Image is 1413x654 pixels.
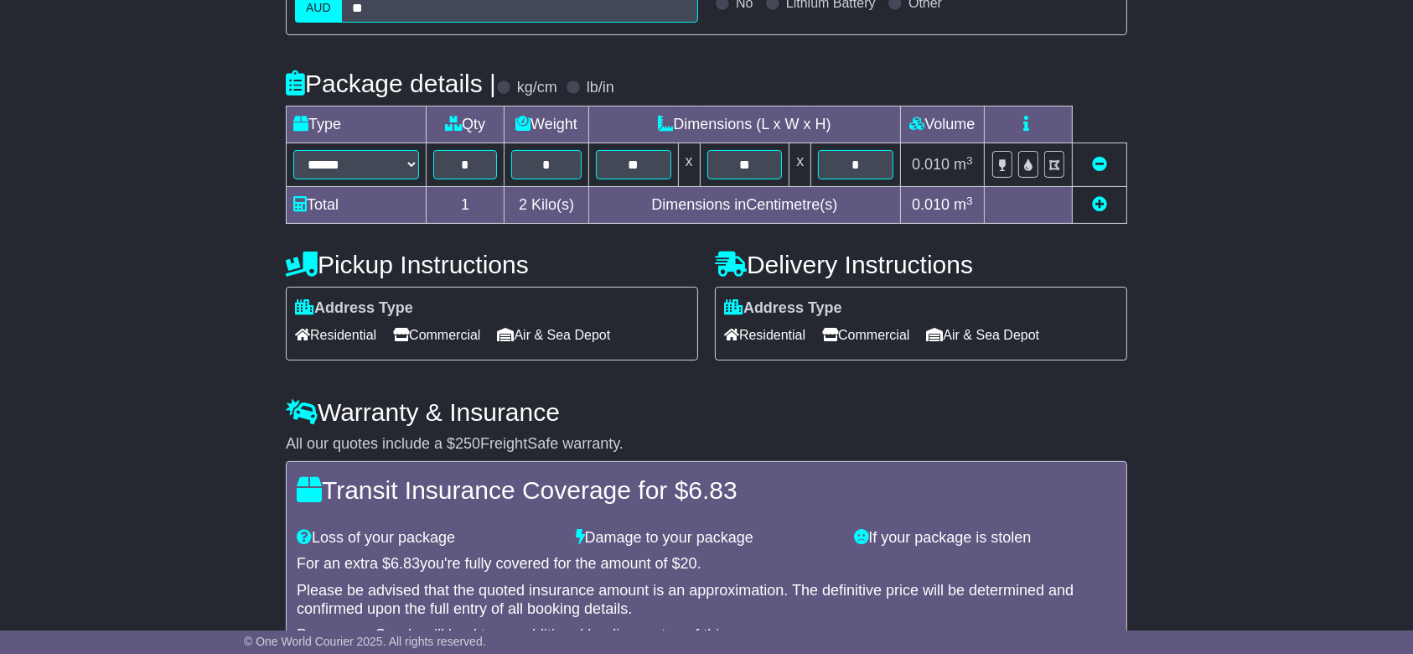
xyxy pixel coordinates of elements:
div: If your package is stolen [846,529,1125,548]
span: Commercial [393,322,480,348]
td: 1 [427,187,505,224]
div: Loss of your package [288,529,567,548]
span: Air & Sea Depot [498,322,611,348]
h4: Pickup Instructions [286,251,698,278]
div: Please be advised that the quoted insurance amount is an approximation. The definitive price will... [297,582,1116,618]
label: Address Type [295,299,413,318]
span: 2 [519,196,527,213]
label: lb/in [587,79,614,97]
td: x [789,143,811,187]
a: Add new item [1092,196,1107,213]
span: Residential [724,322,805,348]
div: For an extra $ you're fully covered for the amount of $ . [297,555,1116,574]
td: Total [287,187,427,224]
td: Volume [900,106,984,143]
div: Damage to your package [567,529,846,548]
span: Residential [295,322,376,348]
h4: Package details | [286,70,496,97]
td: Weight [505,106,589,143]
sup: 3 [966,195,973,207]
td: Type [287,106,427,143]
td: Kilo(s) [505,187,589,224]
span: 250 [455,435,480,452]
td: x [678,143,700,187]
td: Qty [427,106,505,143]
div: All our quotes include a $ FreightSafe warranty. [286,435,1127,454]
td: Dimensions (L x W x H) [588,106,900,143]
span: m [954,196,973,213]
sup: 3 [966,154,973,167]
td: Dimensions in Centimetre(s) [588,187,900,224]
h4: Transit Insurance Coverage for $ [297,476,1116,504]
h4: Delivery Instructions [715,251,1127,278]
span: 20 [681,555,697,572]
span: Air & Sea Depot [927,322,1040,348]
label: Address Type [724,299,842,318]
span: m [954,156,973,173]
span: 6.83 [688,476,737,504]
span: Commercial [822,322,909,348]
span: 0.010 [912,156,950,173]
span: © One World Courier 2025. All rights reserved. [244,635,486,648]
label: kg/cm [517,79,557,97]
span: 6.83 [391,555,420,572]
span: 0.010 [912,196,950,213]
div: Dangerous Goods will lead to an additional loading on top of this. [297,626,1116,645]
h4: Warranty & Insurance [286,398,1127,426]
a: Remove this item [1092,156,1107,173]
